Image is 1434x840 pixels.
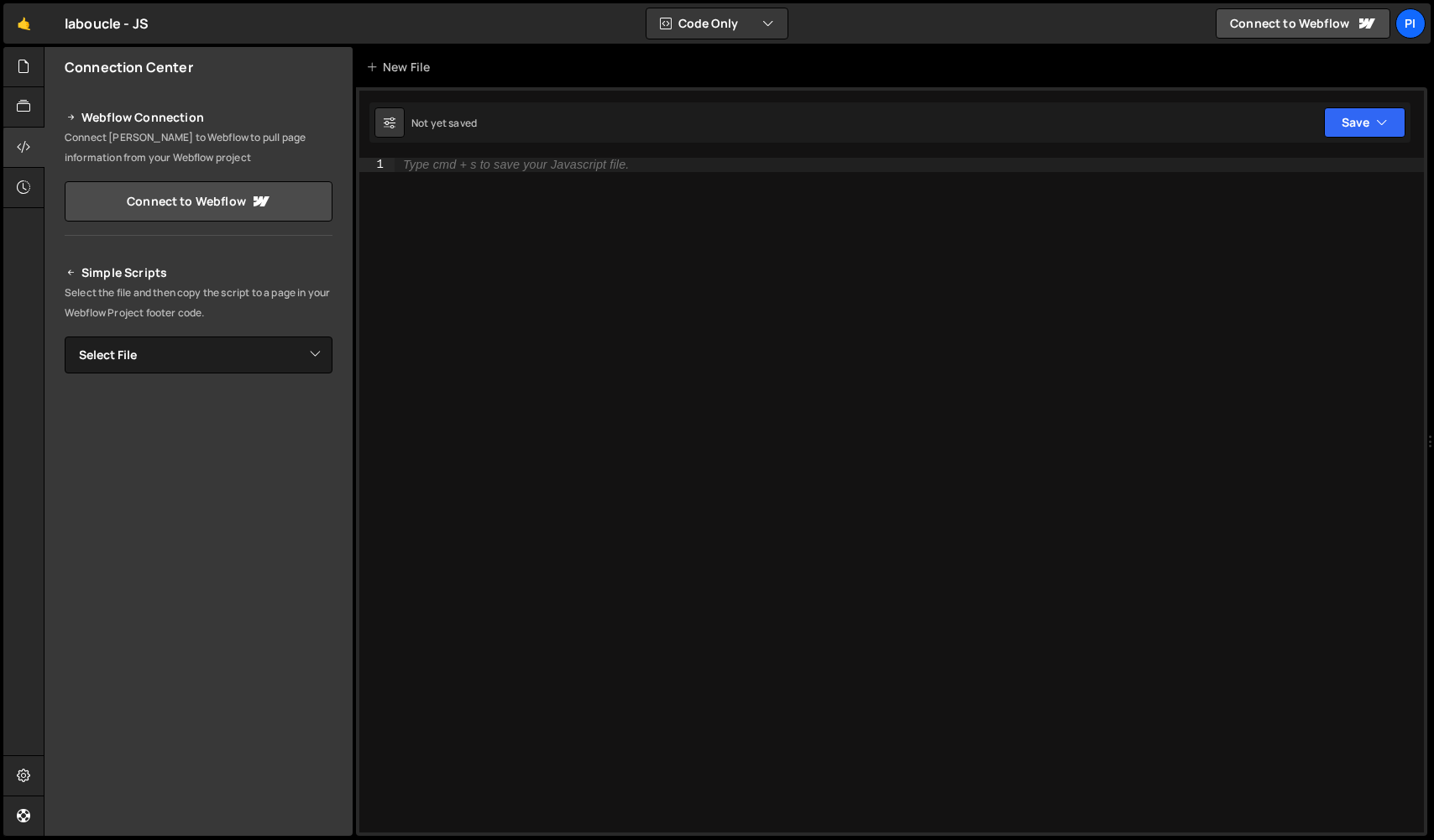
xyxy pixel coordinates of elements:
a: 🤙 [3,3,44,44]
div: New File [366,59,437,76]
div: 1 [359,158,395,172]
div: Not yet saved [411,116,477,130]
p: Connect [PERSON_NAME] to Webflow to pull page information from your Webflow project [65,128,332,168]
h2: Simple Scripts [65,263,332,283]
a: Connect to Webflow [1216,8,1390,39]
button: Code Only [646,8,788,39]
button: Save [1324,107,1405,138]
iframe: YouTube video player [65,401,334,552]
h2: Webflow Connection [65,107,332,128]
div: laboucle - JS [65,13,149,34]
p: Select the file and then copy the script to a page in your Webflow Project footer code. [65,283,332,323]
a: Connect to Webflow [65,181,332,222]
div: Type cmd + s to save your Javascript file. [403,159,629,171]
a: Pi [1395,8,1426,39]
iframe: YouTube video player [65,563,334,714]
h2: Connection Center [65,58,193,76]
